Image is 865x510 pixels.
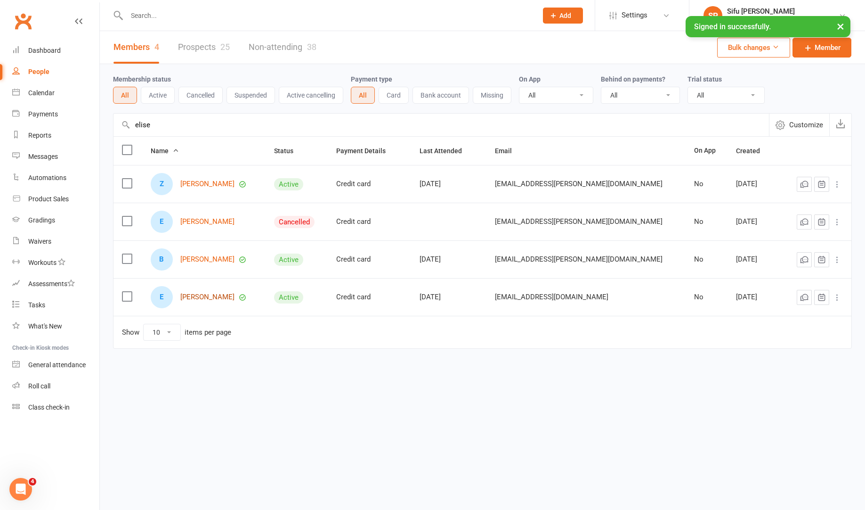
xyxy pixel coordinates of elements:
[12,231,99,252] a: Waivers
[11,9,35,33] a: Clubworx
[686,137,728,165] th: On App
[336,145,396,156] button: Payment Details
[28,153,58,160] div: Messages
[336,255,402,263] div: Credit card
[28,89,55,97] div: Calendar
[519,75,541,83] label: On App
[178,87,223,104] button: Cancelled
[279,87,343,104] button: Active cancelling
[12,295,99,316] a: Tasks
[180,255,234,263] a: [PERSON_NAME]
[28,174,66,181] div: Automations
[151,286,173,308] div: Elise
[495,145,522,156] button: Email
[28,195,69,203] div: Product Sales
[717,38,790,58] button: Bulk changes
[736,293,775,301] div: [DATE]
[12,273,99,295] a: Assessments
[28,238,51,245] div: Waivers
[495,213,663,230] span: [EMAIL_ADDRESS][PERSON_NAME][DOMAIN_NAME]
[28,403,70,411] div: Class check-in
[307,42,316,52] div: 38
[151,145,179,156] button: Name
[28,110,58,118] div: Payments
[12,210,99,231] a: Gradings
[12,125,99,146] a: Reports
[832,16,849,36] button: ×
[336,147,396,155] span: Payment Details
[336,218,402,226] div: Credit card
[12,252,99,273] a: Workouts
[28,361,86,369] div: General attendance
[727,16,839,24] div: Head Academy Kung Fu South Pty Ltd
[703,6,722,25] div: SP
[249,31,316,64] a: Non-attending38
[274,147,304,155] span: Status
[274,178,303,190] div: Active
[180,180,234,188] a: [PERSON_NAME]
[736,255,775,263] div: [DATE]
[815,42,841,53] span: Member
[28,47,61,54] div: Dashboard
[122,324,231,341] div: Show
[420,147,472,155] span: Last Attended
[178,31,230,64] a: Prospects25
[622,5,647,26] span: Settings
[694,22,771,31] span: Signed in successfully.
[694,293,719,301] div: No
[12,61,99,82] a: People
[28,280,75,288] div: Assessments
[28,382,50,390] div: Roll call
[274,254,303,266] div: Active
[736,218,775,226] div: [DATE]
[694,180,719,188] div: No
[694,218,719,226] div: No
[543,8,583,24] button: Add
[28,132,51,139] div: Reports
[736,180,775,188] div: [DATE]
[687,75,722,83] label: Trial status
[12,189,99,210] a: Product Sales
[12,104,99,125] a: Payments
[379,87,409,104] button: Card
[420,180,478,188] div: [DATE]
[495,288,608,306] span: [EMAIL_ADDRESS][DOMAIN_NAME]
[113,75,171,83] label: Membership status
[113,114,769,136] input: Search by contact name
[28,259,57,266] div: Workouts
[495,250,663,268] span: [EMAIL_ADDRESS][PERSON_NAME][DOMAIN_NAME]
[113,87,137,104] button: All
[769,114,829,136] button: Customize
[12,376,99,397] a: Roll call
[9,478,32,501] iframe: Intercom live chat
[12,316,99,337] a: What's New
[495,147,522,155] span: Email
[473,87,511,104] button: Missing
[495,175,663,193] span: [EMAIL_ADDRESS][PERSON_NAME][DOMAIN_NAME]
[151,248,173,271] div: Ben
[694,255,719,263] div: No
[28,301,45,309] div: Tasks
[12,82,99,104] a: Calendar
[12,146,99,167] a: Messages
[420,293,478,301] div: [DATE]
[151,173,173,195] div: Zoe
[28,322,62,330] div: What's New
[12,354,99,376] a: General attendance kiosk mode
[601,75,665,83] label: Behind on payments?
[274,216,315,228] div: Cancelled
[113,31,159,64] a: Members4
[151,147,179,155] span: Name
[736,147,770,155] span: Created
[220,42,230,52] div: 25
[420,255,478,263] div: [DATE]
[792,38,851,58] a: Member
[180,293,234,301] a: [PERSON_NAME]
[29,478,36,485] span: 4
[124,9,531,22] input: Search...
[420,145,472,156] button: Last Attended
[351,87,375,104] button: All
[12,397,99,418] a: Class kiosk mode
[336,293,402,301] div: Credit card
[28,68,49,75] div: People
